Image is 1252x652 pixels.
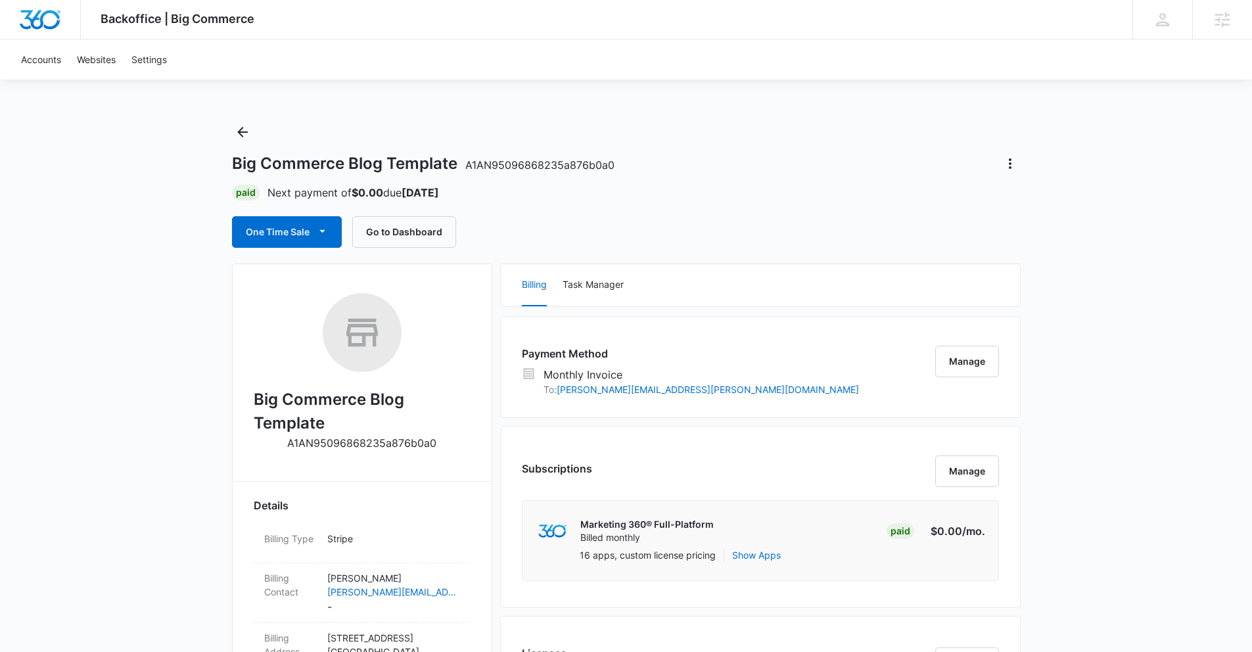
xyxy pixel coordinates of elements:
h2: Big Commerce Blog Template [254,388,471,435]
button: Manage [935,455,999,487]
a: Settings [124,39,175,80]
button: Task Manager [563,264,624,306]
p: $0.00 [923,523,985,539]
div: Paid [887,523,914,539]
button: Billing [522,264,547,306]
a: [PERSON_NAME][EMAIL_ADDRESS][PERSON_NAME][DOMAIN_NAME] [557,384,859,395]
button: Go to Dashboard [352,216,456,248]
span: A1AN95096868235a876b0a0 [465,158,614,172]
a: Accounts [13,39,69,80]
p: Marketing 360® Full-Platform [580,518,714,531]
h3: Payment Method [522,346,859,361]
span: Details [254,498,289,513]
img: marketing360Logo [538,524,567,538]
p: Next payment of due [267,185,439,200]
p: Monthly Invoice [544,367,859,383]
p: 16 apps, custom license pricing [580,548,716,562]
div: Paid [232,185,260,200]
button: Back [232,122,253,143]
p: Billed monthly [580,531,714,544]
div: Billing TypeStripe [254,524,471,563]
dt: Billing Contact [264,571,317,599]
span: Backoffice | Big Commerce [101,12,254,26]
div: Billing Contact[PERSON_NAME][PERSON_NAME][EMAIL_ADDRESS][PERSON_NAME][DOMAIN_NAME]- [254,563,471,623]
p: A1AN95096868235a876b0a0 [287,435,436,451]
p: [PERSON_NAME] [327,571,460,585]
strong: [DATE] [402,186,439,199]
h3: Subscriptions [522,461,592,477]
p: Stripe [327,532,460,546]
p: To: [544,383,859,396]
button: One Time Sale [232,216,342,248]
dt: Billing Type [264,532,317,546]
h1: Big Commerce Blog Template [232,154,614,174]
strong: $0.00 [352,186,383,199]
button: Show Apps [732,548,781,562]
span: /mo. [962,524,985,538]
dd: - [327,571,460,615]
a: Websites [69,39,124,80]
button: Actions [1000,153,1021,174]
button: Manage [935,346,999,377]
a: [PERSON_NAME][EMAIL_ADDRESS][PERSON_NAME][DOMAIN_NAME] [327,585,460,599]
